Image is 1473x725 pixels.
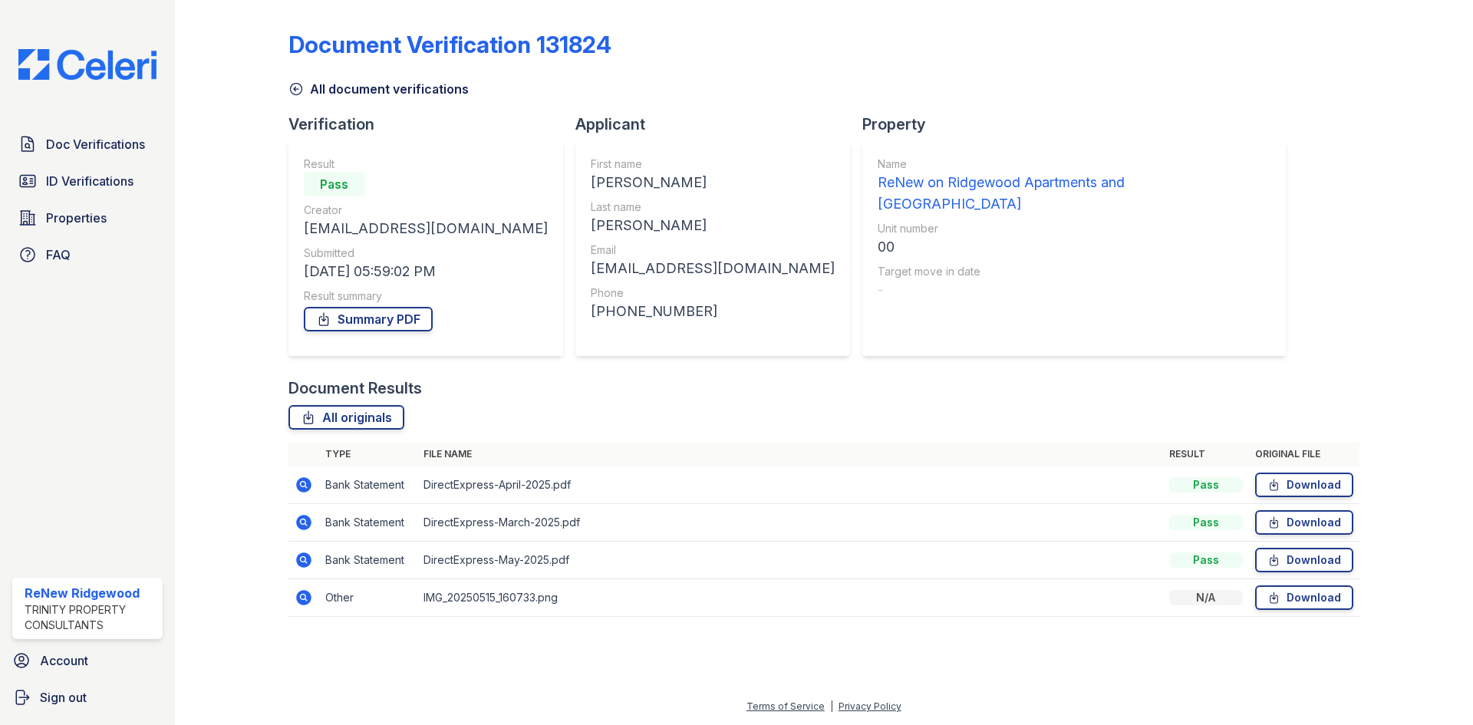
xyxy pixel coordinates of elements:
[830,700,833,712] div: |
[288,114,575,135] div: Verification
[319,442,417,466] th: Type
[304,246,548,261] div: Submitted
[591,157,835,172] div: First name
[1255,585,1353,610] a: Download
[591,199,835,215] div: Last name
[1169,590,1243,605] div: N/A
[1255,548,1353,572] a: Download
[878,157,1270,215] a: Name ReNew on Ridgewood Apartments and [GEOGRAPHIC_DATA]
[12,129,163,160] a: Doc Verifications
[1249,442,1359,466] th: Original file
[417,579,1163,617] td: IMG_20250515_160733.png
[288,405,404,430] a: All originals
[1409,664,1458,710] iframe: chat widget
[1169,552,1243,568] div: Pass
[304,218,548,239] div: [EMAIL_ADDRESS][DOMAIN_NAME]
[304,288,548,304] div: Result summary
[417,466,1163,504] td: DirectExpress-April-2025.pdf
[304,261,548,282] div: [DATE] 05:59:02 PM
[878,221,1270,236] div: Unit number
[417,542,1163,579] td: DirectExpress-May-2025.pdf
[1169,515,1243,530] div: Pass
[417,442,1163,466] th: File name
[12,203,163,233] a: Properties
[591,258,835,279] div: [EMAIL_ADDRESS][DOMAIN_NAME]
[878,236,1270,258] div: 00
[40,651,88,670] span: Account
[319,579,417,617] td: Other
[746,700,825,712] a: Terms of Service
[304,203,548,218] div: Creator
[6,682,169,713] a: Sign out
[591,215,835,236] div: [PERSON_NAME]
[25,584,157,602] div: ReNew Ridgewood
[1169,477,1243,493] div: Pass
[878,279,1270,301] div: -
[46,135,145,153] span: Doc Verifications
[878,264,1270,279] div: Target move in date
[878,157,1270,172] div: Name
[304,157,548,172] div: Result
[25,602,157,633] div: Trinity Property Consultants
[304,172,365,196] div: Pass
[304,307,433,331] a: Summary PDF
[862,114,1298,135] div: Property
[12,166,163,196] a: ID Verifications
[1255,510,1353,535] a: Download
[591,301,835,322] div: [PHONE_NUMBER]
[288,80,469,98] a: All document verifications
[46,209,107,227] span: Properties
[319,466,417,504] td: Bank Statement
[6,49,169,80] img: CE_Logo_Blue-a8612792a0a2168367f1c8372b55b34899dd931a85d93a1a3d3e32e68fde9ad4.png
[1163,442,1249,466] th: Result
[46,246,71,264] span: FAQ
[288,377,422,399] div: Document Results
[319,542,417,579] td: Bank Statement
[839,700,901,712] a: Privacy Policy
[878,172,1270,215] div: ReNew on Ridgewood Apartments and [GEOGRAPHIC_DATA]
[591,285,835,301] div: Phone
[46,172,133,190] span: ID Verifications
[319,504,417,542] td: Bank Statement
[591,242,835,258] div: Email
[1255,473,1353,497] a: Download
[591,172,835,193] div: [PERSON_NAME]
[288,31,611,58] div: Document Verification 131824
[417,504,1163,542] td: DirectExpress-March-2025.pdf
[12,239,163,270] a: FAQ
[6,645,169,676] a: Account
[575,114,862,135] div: Applicant
[40,688,87,707] span: Sign out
